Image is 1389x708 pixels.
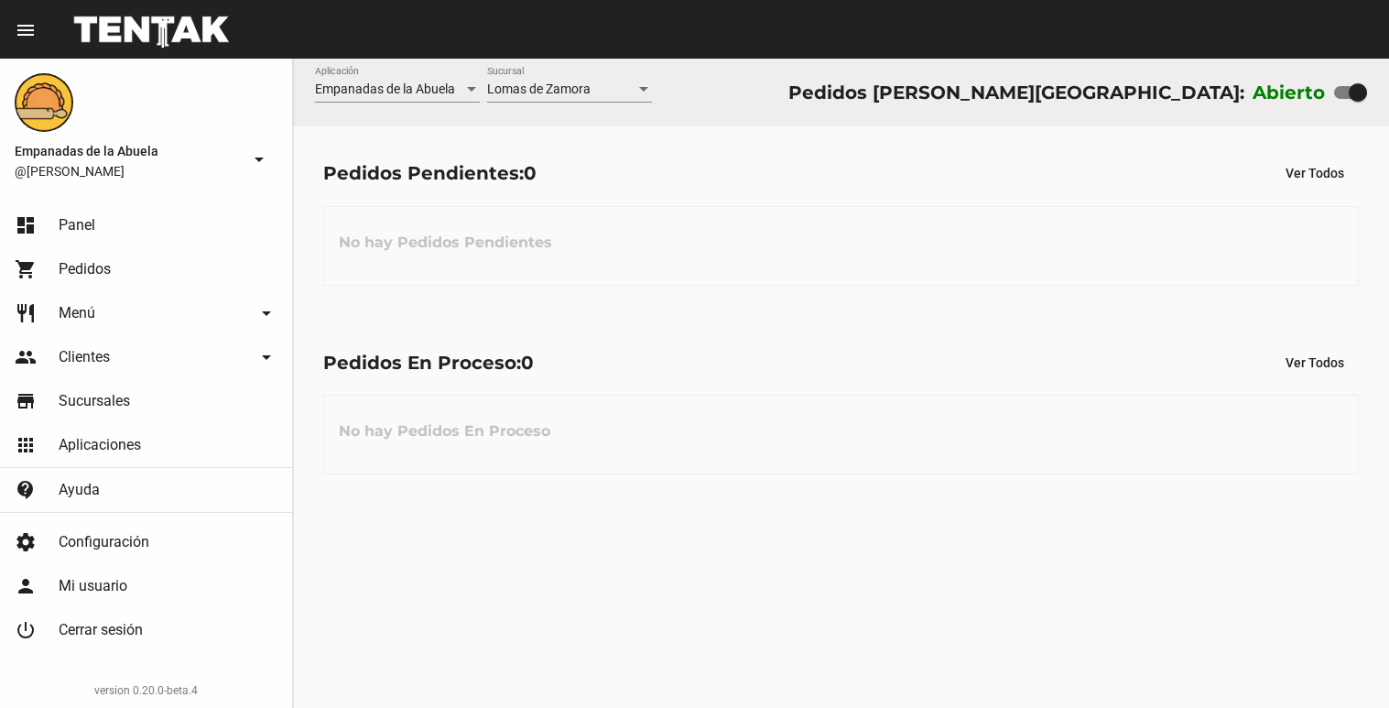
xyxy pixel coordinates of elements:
[15,140,241,162] span: Empanadas de la Abuela
[323,348,534,377] div: Pedidos En Proceso:
[524,162,537,184] span: 0
[1286,355,1344,370] span: Ver Todos
[15,302,37,324] mat-icon: restaurant
[15,434,37,456] mat-icon: apps
[15,258,37,280] mat-icon: shopping_cart
[248,148,270,170] mat-icon: arrow_drop_down
[59,436,141,454] span: Aplicaciones
[324,215,567,270] h3: No hay Pedidos Pendientes
[15,531,37,553] mat-icon: settings
[487,82,591,96] span: Lomas de Zamora
[255,302,277,324] mat-icon: arrow_drop_down
[15,19,37,41] mat-icon: menu
[1271,157,1359,190] button: Ver Todos
[1271,346,1359,379] button: Ver Todos
[59,577,127,595] span: Mi usuario
[324,404,565,459] h3: No hay Pedidos En Proceso
[15,73,73,132] img: f0136945-ed32-4f7c-91e3-a375bc4bb2c5.png
[15,346,37,368] mat-icon: people
[59,216,95,234] span: Panel
[15,390,37,412] mat-icon: store
[1286,166,1344,180] span: Ver Todos
[59,481,100,499] span: Ayuda
[59,621,143,639] span: Cerrar sesión
[1253,78,1326,107] label: Abierto
[15,162,241,180] span: @[PERSON_NAME]
[15,575,37,597] mat-icon: person
[315,82,455,96] span: Empanadas de la Abuela
[59,348,110,366] span: Clientes
[521,352,534,374] span: 0
[15,681,277,700] div: version 0.20.0-beta.4
[323,158,537,188] div: Pedidos Pendientes:
[59,392,130,410] span: Sucursales
[15,214,37,236] mat-icon: dashboard
[1312,635,1371,690] iframe: chat widget
[255,346,277,368] mat-icon: arrow_drop_down
[15,479,37,501] mat-icon: contact_support
[59,533,149,551] span: Configuración
[788,78,1244,107] div: Pedidos [PERSON_NAME][GEOGRAPHIC_DATA]:
[15,619,37,641] mat-icon: power_settings_new
[59,260,111,278] span: Pedidos
[59,304,95,322] span: Menú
